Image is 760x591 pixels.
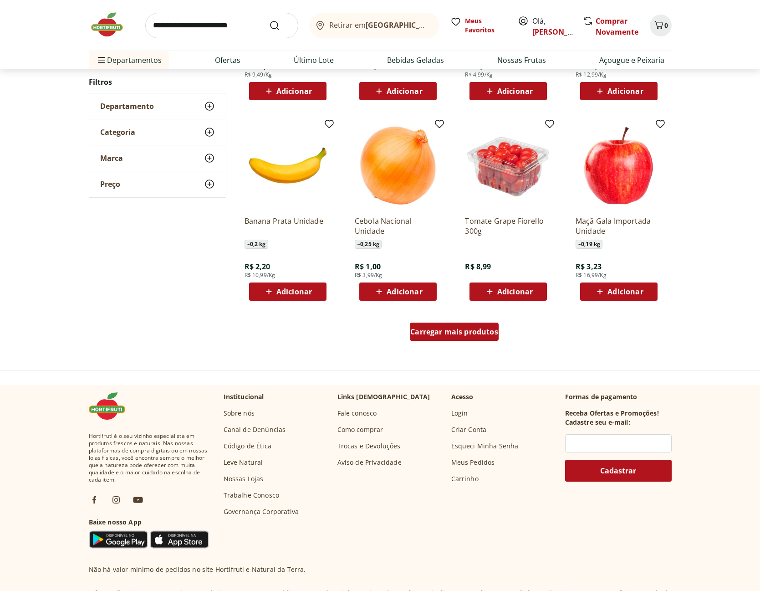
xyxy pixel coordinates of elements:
a: Aviso de Privacidade [337,458,402,467]
img: ytb [133,494,143,505]
button: Adicionar [359,82,437,100]
a: Último Lote [294,55,334,66]
span: ~ 0,25 kg [355,240,382,249]
span: Adicionar [387,288,422,295]
a: Carrinho [451,474,479,483]
span: R$ 1,00 [355,262,381,272]
p: Formas de pagamento [565,392,672,401]
span: Adicionar [497,87,533,95]
img: Cebola Nacional Unidade [355,122,441,209]
button: Preço [89,171,226,197]
span: R$ 12,99/Kg [576,71,607,78]
span: Hortifruti é o seu vizinho especialista em produtos frescos e naturais. Nas nossas plataformas de... [89,432,209,483]
img: App Store Icon [150,530,209,549]
p: Acesso [451,392,474,401]
button: Categoria [89,119,226,145]
a: Nossas Lojas [224,474,264,483]
a: Ofertas [215,55,240,66]
img: fb [89,494,100,505]
img: Tomate Grape Fiorello 300g [465,122,551,209]
span: R$ 9,49/Kg [245,71,272,78]
a: Esqueci Minha Senha [451,442,519,451]
span: Preço [100,180,120,189]
a: Maçã Gala Importada Unidade [576,216,662,236]
span: Departamento [100,102,154,111]
button: Adicionar [359,283,437,301]
a: Fale conosco [337,409,377,418]
a: Criar Conta [451,425,487,434]
span: Adicionar [276,87,312,95]
span: Adicionar [607,288,643,295]
span: Adicionar [387,87,422,95]
span: ~ 0,2 kg [245,240,268,249]
button: Submit Search [269,20,291,31]
a: Como comprar [337,425,383,434]
p: Links [DEMOGRAPHIC_DATA] [337,392,430,401]
p: Institucional [224,392,264,401]
a: Login [451,409,468,418]
button: Adicionar [580,283,658,301]
button: Menu [96,49,107,71]
input: search [145,13,298,38]
a: Sobre nós [224,409,255,418]
button: Adicionar [249,283,326,301]
button: Adicionar [249,82,326,100]
span: Carregar mais produtos [410,328,498,335]
span: R$ 8,99 [465,262,491,272]
img: Hortifruti [89,392,134,420]
span: 0 [664,21,668,30]
a: Código de Ética [224,442,271,451]
a: Banana Prata Unidade [245,216,331,236]
a: Meus Pedidos [451,458,495,467]
span: R$ 4,99/Kg [465,71,493,78]
span: Meus Favoritos [465,16,507,35]
a: Bebidas Geladas [387,55,444,66]
span: ~ 0,19 kg [576,240,602,249]
span: Categoria [100,128,135,137]
a: Meus Favoritos [450,16,507,35]
span: R$ 16,99/Kg [576,272,607,279]
img: Google Play Icon [89,530,148,549]
p: Não há valor mínimo de pedidos no site Hortifruti e Natural da Terra. [89,565,306,574]
button: Adicionar [580,82,658,100]
b: [GEOGRAPHIC_DATA]/[GEOGRAPHIC_DATA] [366,20,519,30]
a: Cebola Nacional Unidade [355,216,441,236]
h3: Cadastre seu e-mail: [565,418,630,427]
span: Adicionar [607,87,643,95]
img: Hortifruti [89,11,134,38]
span: R$ 2,20 [245,262,270,272]
span: R$ 10,99/Kg [245,272,275,279]
button: Cadastrar [565,460,672,482]
a: Governança Corporativa [224,507,299,516]
img: ig [111,494,122,505]
span: Cadastrar [600,467,636,474]
button: Carrinho [650,15,672,36]
button: Marca [89,145,226,171]
span: Departamentos [96,49,162,71]
button: Adicionar [469,82,547,100]
span: R$ 3,23 [576,262,602,272]
span: R$ 3,99/Kg [355,272,383,279]
button: Adicionar [469,283,547,301]
a: Nossas Frutas [497,55,546,66]
span: Retirar em [329,21,430,29]
a: Comprar Novamente [596,16,638,37]
a: Leve Natural [224,458,263,467]
span: Olá, [532,15,573,37]
a: Canal de Denúncias [224,425,286,434]
img: Maçã Gala Importada Unidade [576,122,662,209]
a: Açougue e Peixaria [599,55,664,66]
a: Carregar mais produtos [410,323,499,344]
h3: Receba Ofertas e Promoções! [565,409,659,418]
span: Adicionar [276,288,312,295]
a: Trabalhe Conosco [224,491,280,500]
img: Banana Prata Unidade [245,122,331,209]
button: Departamento [89,93,226,119]
a: Tomate Grape Fiorello 300g [465,216,551,236]
a: [PERSON_NAME] [532,27,592,37]
h2: Filtros [89,73,226,91]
